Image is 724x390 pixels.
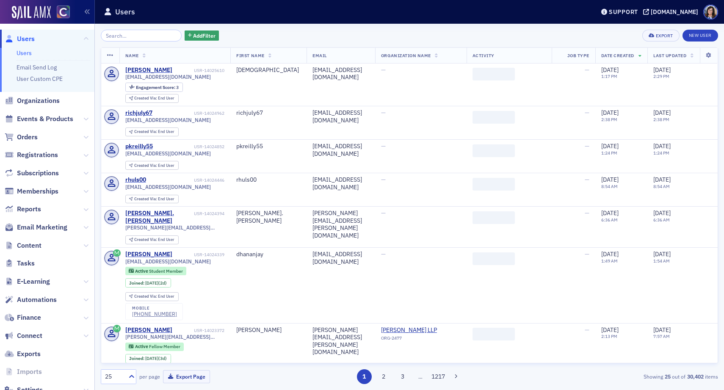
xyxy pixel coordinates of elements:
[473,211,515,224] span: ‌
[5,313,41,322] a: Finance
[585,209,589,217] span: —
[17,205,41,214] span: Reports
[149,343,180,349] span: Fellow Member
[601,209,619,217] span: [DATE]
[5,169,59,178] a: Subscriptions
[134,237,158,242] span: Created Via :
[5,241,41,250] a: Content
[642,30,679,41] button: Export
[236,176,301,184] div: rhuls00
[134,96,174,101] div: End User
[125,117,211,123] span: [EMAIL_ADDRESS][DOMAIN_NAME]
[473,144,515,157] span: ‌
[125,235,179,244] div: Created Via: End User
[17,75,63,83] a: User Custom CPE
[236,326,301,334] div: [PERSON_NAME]
[653,333,670,339] time: 7:57 AM
[653,66,671,74] span: [DATE]
[147,177,224,183] div: USR-14024446
[125,278,171,288] div: Joined: 2025-09-12 00:00:00
[135,343,149,349] span: Active
[473,111,515,124] span: ‌
[312,326,369,356] div: [PERSON_NAME][EMAIL_ADDRESS][PERSON_NAME][DOMAIN_NAME]
[585,176,589,183] span: —
[5,277,50,286] a: E-Learning
[415,373,426,380] span: …
[601,250,619,258] span: [DATE]
[653,217,670,223] time: 6:36 AM
[473,178,515,191] span: ‌
[134,197,174,202] div: End User
[703,5,718,19] span: Profile
[134,293,158,299] span: Created Via :
[312,251,369,266] div: [EMAIL_ADDRESS][DOMAIN_NAME]
[381,209,386,217] span: —
[236,53,264,58] span: First Name
[653,150,669,156] time: 1:24 PM
[236,109,301,117] div: richjuly67
[312,143,369,158] div: [EMAIL_ADDRESS][DOMAIN_NAME]
[17,259,35,268] span: Tasks
[145,356,167,361] div: (3d)
[653,176,671,183] span: [DATE]
[5,349,41,359] a: Exports
[601,176,619,183] span: [DATE]
[381,66,386,74] span: —
[653,53,686,58] span: Last Updated
[125,66,172,74] a: [PERSON_NAME]
[653,250,671,258] span: [DATE]
[312,53,327,58] span: Email
[381,142,386,150] span: —
[643,9,701,15] button: [DOMAIN_NAME]
[134,130,174,134] div: End User
[601,217,618,223] time: 6:36 AM
[601,116,617,122] time: 2:38 PM
[518,373,718,380] div: Showing out of items
[236,210,301,224] div: [PERSON_NAME].[PERSON_NAME]
[5,295,57,304] a: Automations
[125,251,172,258] a: [PERSON_NAME]
[136,85,179,90] div: 3
[129,344,180,349] a: Active Fellow Member
[134,95,158,101] span: Created Via :
[125,94,179,103] div: Created Via: End User
[585,109,589,116] span: —
[17,49,32,57] a: Users
[653,183,670,189] time: 8:54 AM
[101,30,182,41] input: Search…
[134,163,174,168] div: End User
[132,311,177,317] div: [PHONE_NUMBER]
[163,370,210,383] button: Export Page
[601,53,634,58] span: Date Created
[115,7,135,17] h1: Users
[17,277,50,286] span: E-Learning
[601,150,617,156] time: 1:24 PM
[236,66,301,74] div: [DEMOGRAPHIC_DATA]
[132,306,177,311] div: mobile
[134,129,158,134] span: Created Via :
[601,258,618,264] time: 1:49 AM
[149,268,183,274] span: Student Member
[17,114,73,124] span: Events & Products
[134,294,174,299] div: End User
[145,280,167,286] div: (2d)
[601,333,617,339] time: 2:13 PM
[381,250,386,258] span: —
[125,210,193,224] div: [PERSON_NAME].[PERSON_NAME]
[236,143,301,150] div: pkreilly55
[17,96,60,105] span: Organizations
[125,326,172,334] a: [PERSON_NAME]
[683,30,718,41] a: New User
[585,66,589,74] span: —
[125,267,187,275] div: Active: Active: Student Member
[312,210,369,239] div: [PERSON_NAME][EMAIL_ADDRESS][PERSON_NAME][DOMAIN_NAME]
[381,326,458,334] span: Crowe LLP
[125,143,153,150] a: pkreilly55
[5,34,35,44] a: Users
[473,68,515,80] span: ‌
[17,313,41,322] span: Finance
[17,295,57,304] span: Automations
[17,367,42,376] span: Imports
[685,373,705,380] strong: 30,402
